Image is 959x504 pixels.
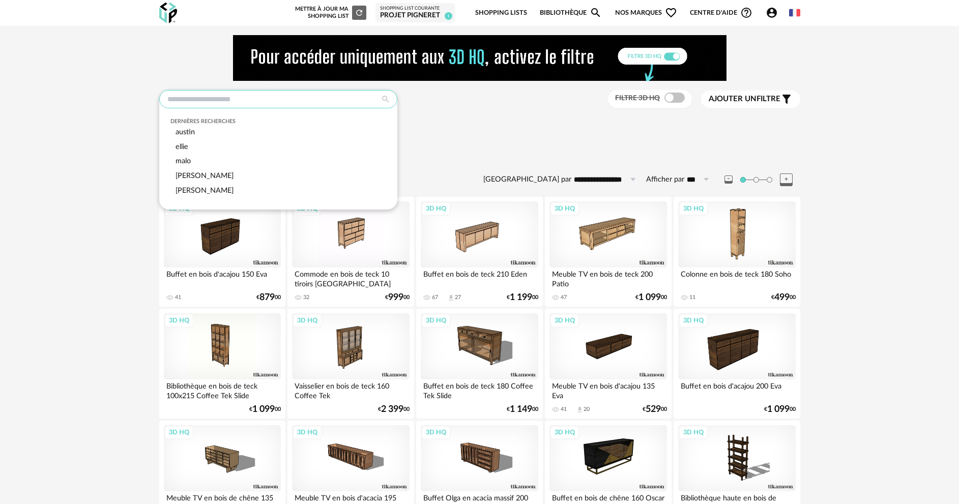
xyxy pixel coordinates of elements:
span: [PERSON_NAME] [176,172,234,180]
span: 1 199 [510,294,532,301]
a: BibliothèqueMagnify icon [540,1,602,25]
div: € 00 [635,294,667,301]
div: Shopping List courante [380,6,450,12]
label: [GEOGRAPHIC_DATA] par [483,175,571,185]
a: 3D HQ Commode en bois de teck 10 tiroirs [GEOGRAPHIC_DATA] 32 €99900 [287,197,414,307]
span: 1 149 [510,406,532,413]
img: OXP [159,3,177,23]
span: 499 [774,294,790,301]
a: Shopping Lists [475,1,527,25]
span: 1 099 [767,406,790,413]
span: 1 099 [252,406,275,413]
div: Buffet en bois d'acajou 150 Eva [164,268,281,288]
div: Dernières recherches [170,118,386,125]
span: 999 [388,294,403,301]
span: Centre d'aideHelp Circle Outline icon [690,7,752,19]
div: 47 [561,294,567,301]
div: 3D HQ [679,202,708,215]
span: Account Circle icon [766,7,778,19]
a: 3D HQ Buffet en bois d'acajou 200 Eva €1 09900 [674,309,800,419]
div: Vaisselier en bois de teck 160 Coffee Tek [292,379,409,400]
div: 12535 résultats [159,160,800,171]
div: 20 [584,406,590,413]
div: 3D HQ [550,314,579,327]
div: 3D HQ [679,426,708,439]
a: 3D HQ Buffet en bois de teck 210 Eden 67 Download icon 27 €1 19900 [416,197,542,307]
span: Ajouter un [709,95,757,103]
span: Account Circle icon [766,7,782,19]
div: Meuble TV en bois d'acajou 135 Eva [549,379,666,400]
a: 3D HQ Meuble TV en bois d'acajou 135 Eva 41 Download icon 20 €52900 [545,309,671,419]
div: 3D HQ [164,314,194,327]
div: 3D HQ [421,202,451,215]
span: [PERSON_NAME] [176,187,234,194]
span: Download icon [576,406,584,413]
label: Afficher par [646,175,684,185]
span: 1 [445,12,452,20]
span: austin [176,128,195,136]
div: € 00 [256,294,281,301]
div: 3D HQ [550,202,579,215]
div: 3D HQ [164,202,194,215]
span: Help Circle Outline icon [740,7,752,19]
div: € 00 [507,294,538,301]
div: Buffet en bois de teck 210 Eden [421,268,538,288]
div: 3D HQ [679,314,708,327]
span: ellie [176,143,188,151]
div: 41 [175,294,181,301]
a: 3D HQ Vaisselier en bois de teck 160 Coffee Tek €2 39900 [287,309,414,419]
a: 3D HQ Buffet en bois d'acajou 150 Eva 41 €87900 [159,197,285,307]
span: Nos marques [615,1,677,25]
div: € 00 [507,406,538,413]
div: 3D HQ [164,426,194,439]
span: 879 [259,294,275,301]
span: 529 [646,406,661,413]
span: filtre [709,94,780,104]
div: 3D HQ [550,426,579,439]
div: 3D HQ [421,314,451,327]
a: 3D HQ Meuble TV en bois de teck 200 Patio 47 €1 09900 [545,197,671,307]
div: 41 [561,406,567,413]
div: Buffet en bois de teck 180 Coffee Tek Slide [421,379,538,400]
a: 3D HQ Colonne en bois de teck 180 Soho 11 €49900 [674,197,800,307]
div: € 00 [385,294,410,301]
div: Mettre à jour ma Shopping List [293,6,366,20]
div: 67 [432,294,438,301]
img: NEW%20NEW%20HQ%20NEW_V1.gif [233,35,726,81]
span: Download icon [447,294,455,302]
div: 3D HQ [421,426,451,439]
div: 3D HQ [293,426,322,439]
span: 2 399 [381,406,403,413]
span: Refresh icon [355,10,364,15]
div: Commode en bois de teck 10 tiroirs [GEOGRAPHIC_DATA] [292,268,409,288]
img: fr [789,7,800,18]
span: 1 099 [638,294,661,301]
div: 27 [455,294,461,301]
div: Meuble TV en bois de teck 200 Patio [549,268,666,288]
button: Ajouter unfiltre Filter icon [701,91,800,108]
span: Filter icon [780,93,793,105]
div: € 00 [771,294,796,301]
div: 3D HQ [293,314,322,327]
div: Projet Pigneret [380,11,450,20]
span: malo [176,157,191,165]
span: Heart Outline icon [665,7,677,19]
span: Filtre 3D HQ [615,95,660,102]
div: 32 [303,294,309,301]
div: Buffet en bois d'acajou 200 Eva [678,379,795,400]
a: Shopping List courante Projet Pigneret 1 [380,6,450,20]
a: 3D HQ Bibliothèque en bois de teck 100x215 Coffee Tek Slide €1 09900 [159,309,285,419]
span: Magnify icon [590,7,602,19]
div: € 00 [764,406,796,413]
a: 3D HQ Buffet en bois de teck 180 Coffee Tek Slide €1 14900 [416,309,542,419]
div: € 00 [643,406,667,413]
div: € 00 [378,406,410,413]
div: Colonne en bois de teck 180 Soho [678,268,795,288]
div: 11 [689,294,695,301]
div: Bibliothèque en bois de teck 100x215 Coffee Tek Slide [164,379,281,400]
div: € 00 [249,406,281,413]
